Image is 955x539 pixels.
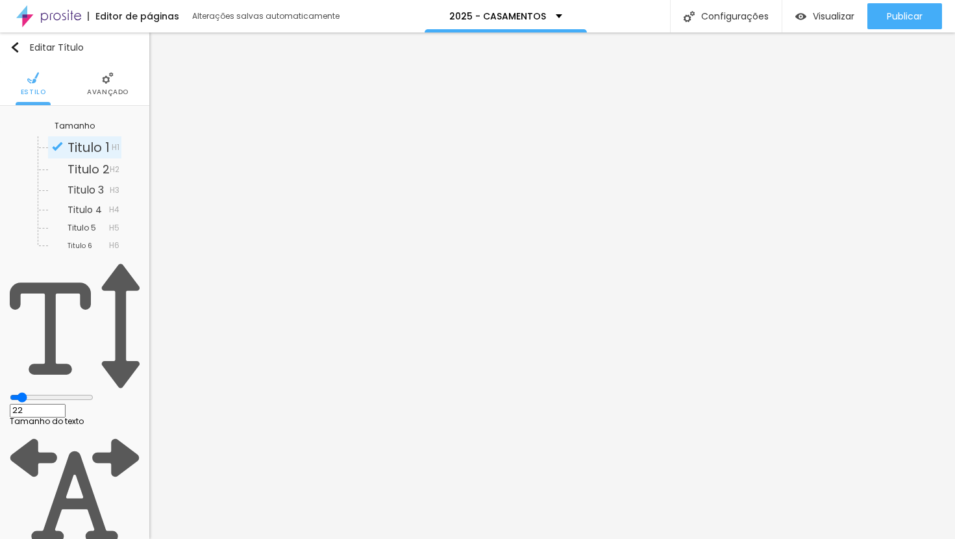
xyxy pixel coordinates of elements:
img: Icone [10,42,20,53]
span: Titulo 1 [68,138,110,157]
span: Titulo 5 [68,222,96,233]
span: Visualizar [813,11,854,21]
img: Icone [52,141,63,152]
span: Publicar [887,11,923,21]
span: H1 [112,144,119,151]
p: 2025 - CASAMENTOS [449,12,546,21]
span: Estilo [21,89,46,95]
span: H4 [109,206,119,214]
iframe: Editor [149,32,955,539]
div: Tamanho [55,122,95,130]
span: Titulo 3 [68,182,104,197]
div: Editar Título [10,42,84,53]
span: Titulo 6 [68,241,92,251]
button: Visualizar [782,3,867,29]
span: Titulo 4 [68,203,102,216]
button: Publicar [867,3,942,29]
div: Editor de páginas [88,12,179,21]
div: Alterações salvas automaticamente [192,12,341,20]
img: Icone [684,11,695,22]
img: view-1.svg [795,11,806,22]
span: H2 [110,166,119,173]
img: Icone [102,72,114,84]
img: Icone [27,72,39,84]
span: H3 [110,186,119,194]
div: Tamanho do texto [10,418,140,425]
span: Avançado [87,89,129,95]
span: H5 [109,224,119,232]
span: Titulo 2 [68,161,110,177]
img: Icone [10,261,140,391]
span: H6 [109,242,119,249]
